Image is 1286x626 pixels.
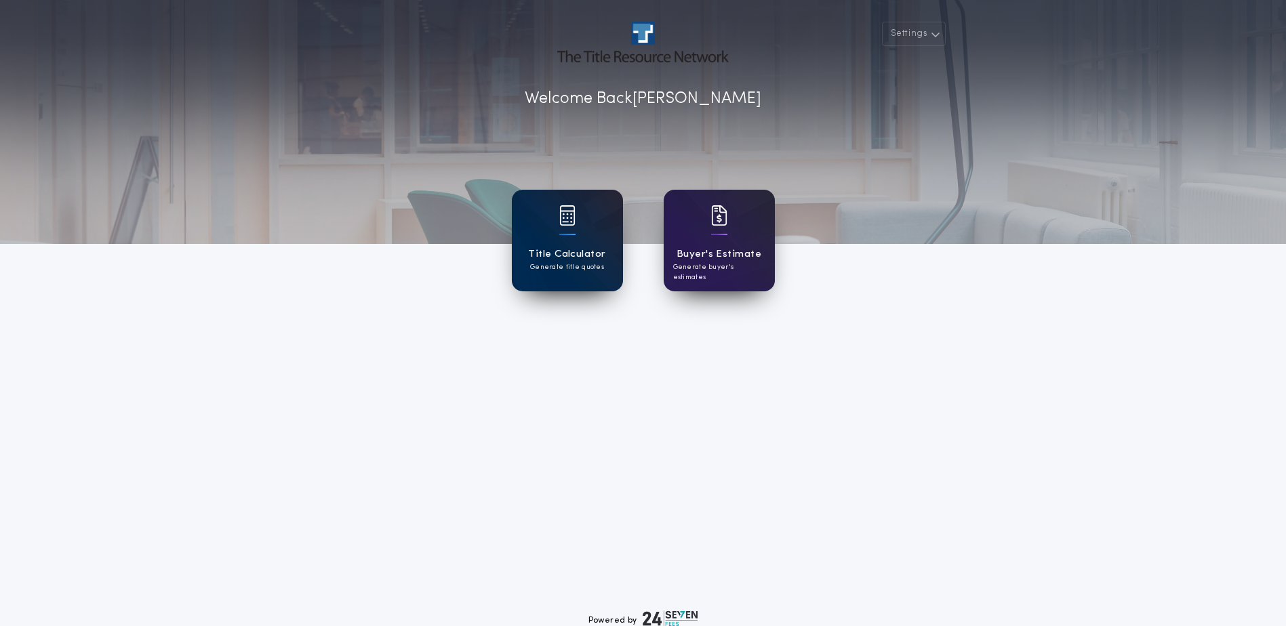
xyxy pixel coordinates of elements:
[677,247,761,262] h1: Buyer's Estimate
[664,190,775,291] a: card iconBuyer's EstimateGenerate buyer's estimates
[882,22,946,46] button: Settings
[530,262,604,272] p: Generate title quotes
[711,205,727,226] img: card icon
[525,87,761,111] p: Welcome Back [PERSON_NAME]
[673,262,765,283] p: Generate buyer's estimates
[528,247,605,262] h1: Title Calculator
[559,205,576,226] img: card icon
[512,190,623,291] a: card iconTitle CalculatorGenerate title quotes
[557,22,728,62] img: account-logo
